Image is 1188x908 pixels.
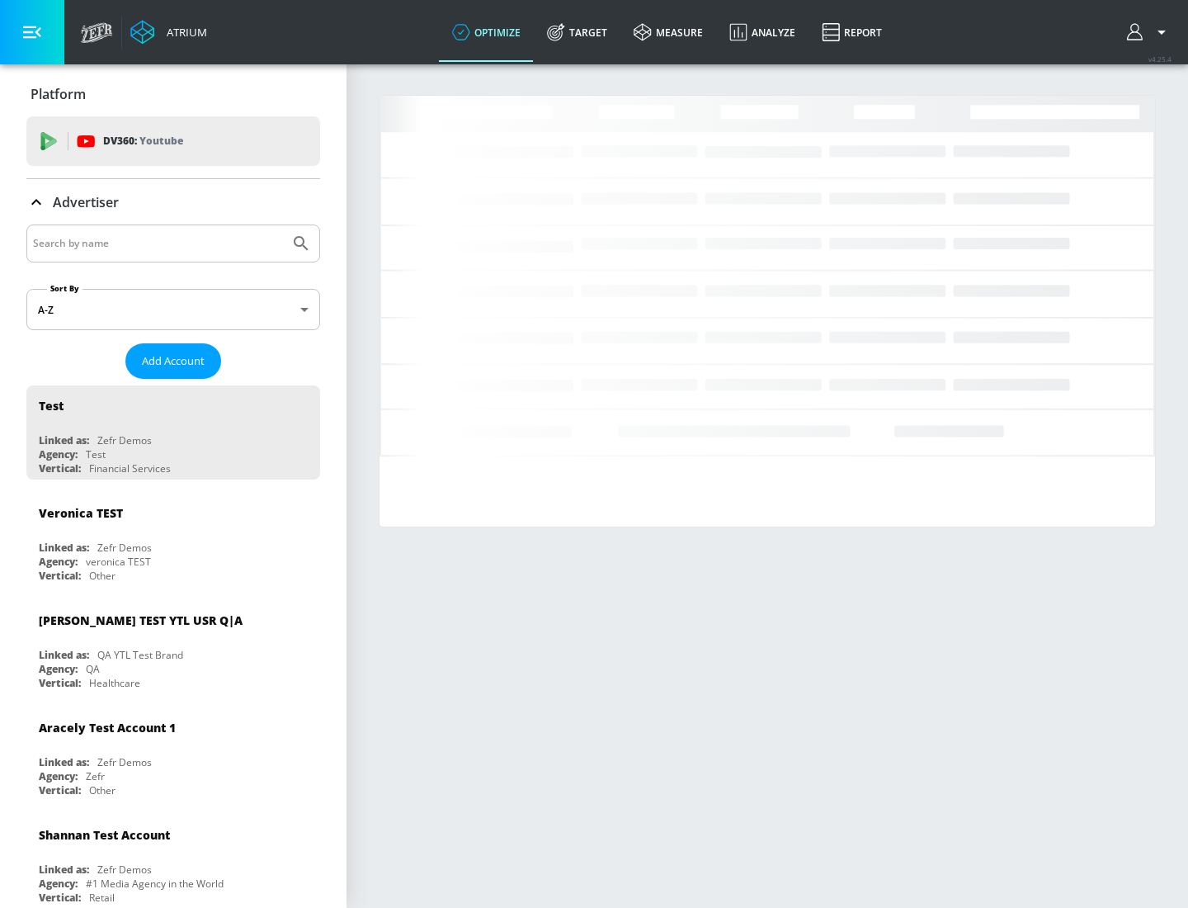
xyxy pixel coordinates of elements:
div: Zefr Demos [97,755,152,769]
div: Other [89,569,115,583]
div: Linked as: [39,755,89,769]
div: Advertiser [26,179,320,225]
div: Vertical: [39,891,81,905]
a: Atrium [130,20,207,45]
div: Agency: [39,662,78,676]
div: Financial Services [89,461,171,475]
div: Linked as: [39,648,89,662]
a: measure [620,2,716,62]
div: DV360: Youtube [26,116,320,166]
button: Add Account [125,343,221,379]
div: Vertical: [39,783,81,797]
a: Analyze [716,2,808,62]
div: veronica TEST [86,555,151,569]
a: optimize [439,2,534,62]
div: Agency: [39,877,78,891]
input: Search by name [33,233,283,254]
div: Veronica TESTLinked as:Zefr DemosAgency:veronica TESTVertical:Other [26,493,320,587]
p: Platform [31,85,86,103]
div: Healthcare [89,676,140,690]
p: Youtube [139,132,183,149]
div: Linked as: [39,541,89,555]
div: TestLinked as:Zefr DemosAgency:TestVertical:Financial Services [26,385,320,480]
div: Platform [26,71,320,117]
div: Vertical: [39,676,81,690]
div: Aracely Test Account 1Linked as:Zefr DemosAgency:ZefrVertical:Other [26,707,320,802]
div: Other [89,783,115,797]
div: Vertical: [39,461,81,475]
div: [PERSON_NAME] TEST YTL USR Q|ALinked as:QA YTL Test BrandAgency:QAVertical:Healthcare [26,600,320,694]
a: Target [534,2,620,62]
div: Agency: [39,555,78,569]
span: Add Account [142,352,205,371]
div: QA YTL Test Brand [97,648,183,662]
div: Linked as: [39,863,89,877]
div: QA [86,662,100,676]
div: Zefr Demos [97,863,152,877]
p: DV360: [103,132,183,150]
div: Shannan Test Account [39,827,170,843]
div: A-Z [26,289,320,330]
div: Zefr Demos [97,433,152,447]
div: Test [86,447,106,461]
div: #1 Media Agency in the World [86,877,224,891]
div: [PERSON_NAME] TEST YTL USR Q|A [39,612,243,628]
a: Report [808,2,895,62]
div: Veronica TEST [39,505,123,521]
label: Sort By [47,283,82,294]
div: Test [39,398,64,414]
div: Zefr [86,769,105,783]
div: Agency: [39,447,78,461]
span: v 4.25.4 [1148,54,1171,64]
div: Linked as: [39,433,89,447]
div: Retail [89,891,115,905]
div: Vertical: [39,569,81,583]
div: Zefr Demos [97,541,152,555]
div: Agency: [39,769,78,783]
div: Aracely Test Account 1 [39,720,176,735]
div: Atrium [160,25,207,40]
p: Advertiser [53,193,119,211]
